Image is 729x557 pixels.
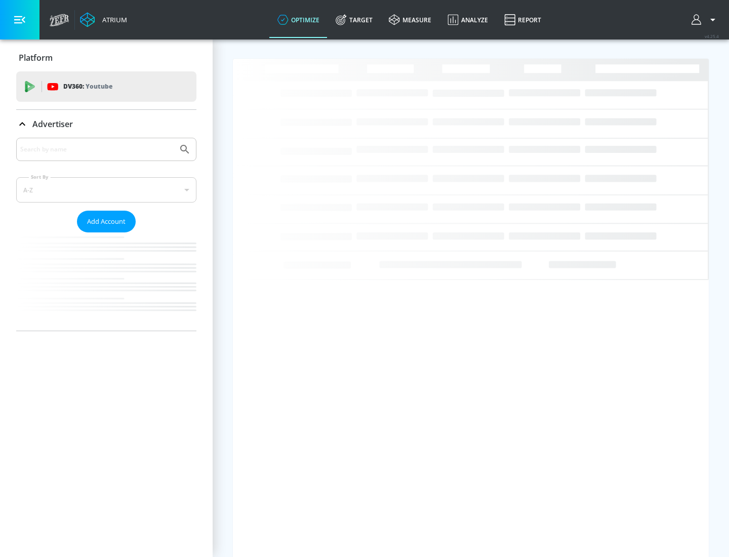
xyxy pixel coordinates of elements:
span: Add Account [87,216,126,227]
a: Report [496,2,549,38]
p: Youtube [86,81,112,92]
div: Atrium [98,15,127,24]
div: Platform [16,44,196,72]
a: Target [328,2,381,38]
p: Platform [19,52,53,63]
input: Search by name [20,143,174,156]
a: optimize [269,2,328,38]
p: Advertiser [32,118,73,130]
div: DV360: Youtube [16,71,196,102]
p: DV360: [63,81,112,92]
button: Add Account [77,211,136,232]
span: v 4.25.4 [705,33,719,39]
div: Advertiser [16,138,196,331]
div: Advertiser [16,110,196,138]
a: measure [381,2,439,38]
div: A-Z [16,177,196,203]
a: Atrium [80,12,127,27]
a: Analyze [439,2,496,38]
nav: list of Advertiser [16,232,196,331]
label: Sort By [29,174,51,180]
